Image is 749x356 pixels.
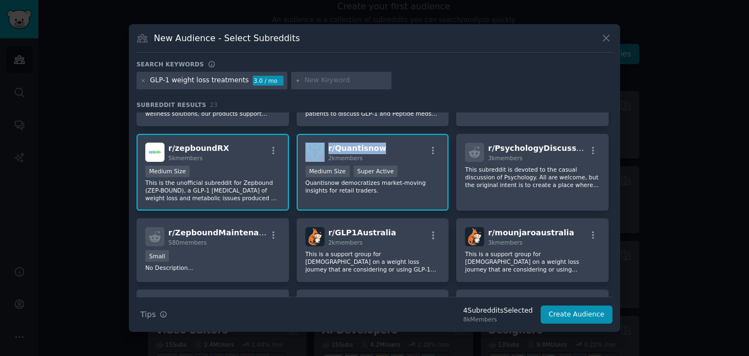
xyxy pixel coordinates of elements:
[463,306,533,316] div: 4 Subreddit s Selected
[488,155,523,161] span: 3k members
[305,227,325,246] img: GLP1Australia
[154,32,300,44] h3: New Audience - Select Subreddits
[465,166,600,189] p: This subreddit is devoted to the casual discussion of Psychology. All are welcome, but the origin...
[168,228,274,237] span: r/ ZepboundMaintenance
[140,309,156,320] span: Tips
[145,166,190,177] div: Medium Size
[465,227,484,246] img: mounjaroaustralia
[305,179,440,194] p: Quantisnow democratizes market-moving insights for retail traders.
[463,315,533,323] div: 8k Members
[137,101,206,109] span: Subreddit Results
[304,76,388,86] input: New Keyword
[488,144,589,152] span: r/ PsychologyDiscussion
[305,250,440,273] p: This is a support group for [DEMOGRAPHIC_DATA] on a weight loss journey that are considering or u...
[328,228,396,237] span: r/ GLP1Australia
[137,60,204,68] h3: Search keywords
[488,239,523,246] span: 3k members
[210,101,218,108] span: 23
[328,239,363,246] span: 2k members
[168,155,203,161] span: 5k members
[488,228,574,237] span: r/ mounjaroaustralia
[328,155,363,161] span: 2k members
[168,239,207,246] span: 580 members
[137,305,171,324] button: Tips
[145,250,169,262] div: Small
[305,143,325,162] img: Quantisnow
[253,76,283,86] div: 3.0 / mo
[150,76,249,86] div: GLP-1 weight loss treatments
[145,143,164,162] img: zepboundRX
[354,166,398,177] div: Super Active
[145,179,280,202] p: This is the unofficial subreddit for Zepbound (ZEP-BOUND), a GLP-1 [MEDICAL_DATA] of weight loss ...
[328,144,387,152] span: r/ Quantisnow
[541,306,613,324] button: Create Audience
[305,166,350,177] div: Medium Size
[168,144,229,152] span: r/ zepboundRX
[465,250,600,273] p: This is a support group for [DEMOGRAPHIC_DATA] on a weight loss journey that are considering or u...
[145,264,280,272] p: No Description...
